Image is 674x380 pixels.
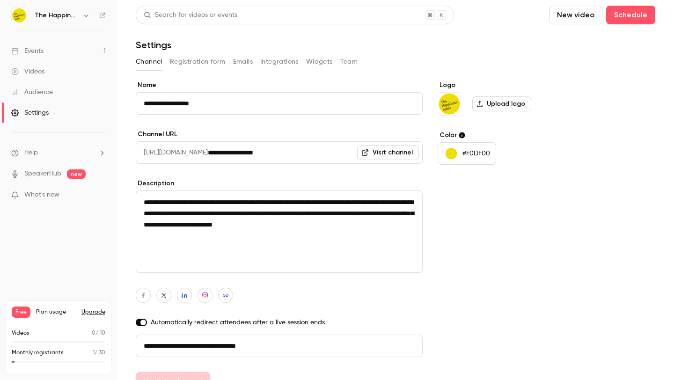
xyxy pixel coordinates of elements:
li: help-dropdown-opener [11,148,106,158]
div: Videos [11,67,44,76]
button: New video [549,6,602,24]
label: Logo [438,80,581,90]
div: Audience [11,88,53,97]
button: Widgets [306,54,333,69]
span: 1 [93,350,95,356]
a: SpeakerHub [24,169,61,179]
button: Channel [136,54,162,69]
label: Channel URL [136,130,423,139]
span: [URL][DOMAIN_NAME] [136,141,208,164]
label: Color [438,131,581,140]
h1: Settings [136,39,171,51]
p: Videos [12,329,29,337]
button: Schedule [606,6,655,24]
img: The Happiness Index [12,8,27,23]
button: Registration form [170,54,226,69]
h6: The Happiness Index [35,11,79,20]
p: Monthly registrants [12,349,64,357]
div: Events [11,46,44,56]
button: #F0DF00 [438,142,496,165]
div: Settings [11,108,49,117]
label: Automatically redirect attendees after a live session ends [136,318,423,327]
label: Name [136,80,423,90]
p: #F0DF00 [462,149,490,158]
a: Visit channel [357,145,419,160]
button: Upgrade [81,308,105,316]
label: Description [136,179,423,188]
label: Upload logo [472,96,531,111]
button: Emails [233,54,253,69]
p: / 30 [93,349,105,357]
p: / 10 [92,329,105,337]
div: Search for videos or events [144,10,237,20]
span: Plan usage [36,308,76,316]
span: Free [12,307,30,318]
span: Help [24,148,38,158]
span: new [67,169,86,179]
span: What's new [24,190,59,200]
span: 0 [92,330,95,336]
button: Integrations [260,54,299,69]
button: Team [340,54,358,69]
img: The Happiness Index [438,93,461,115]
